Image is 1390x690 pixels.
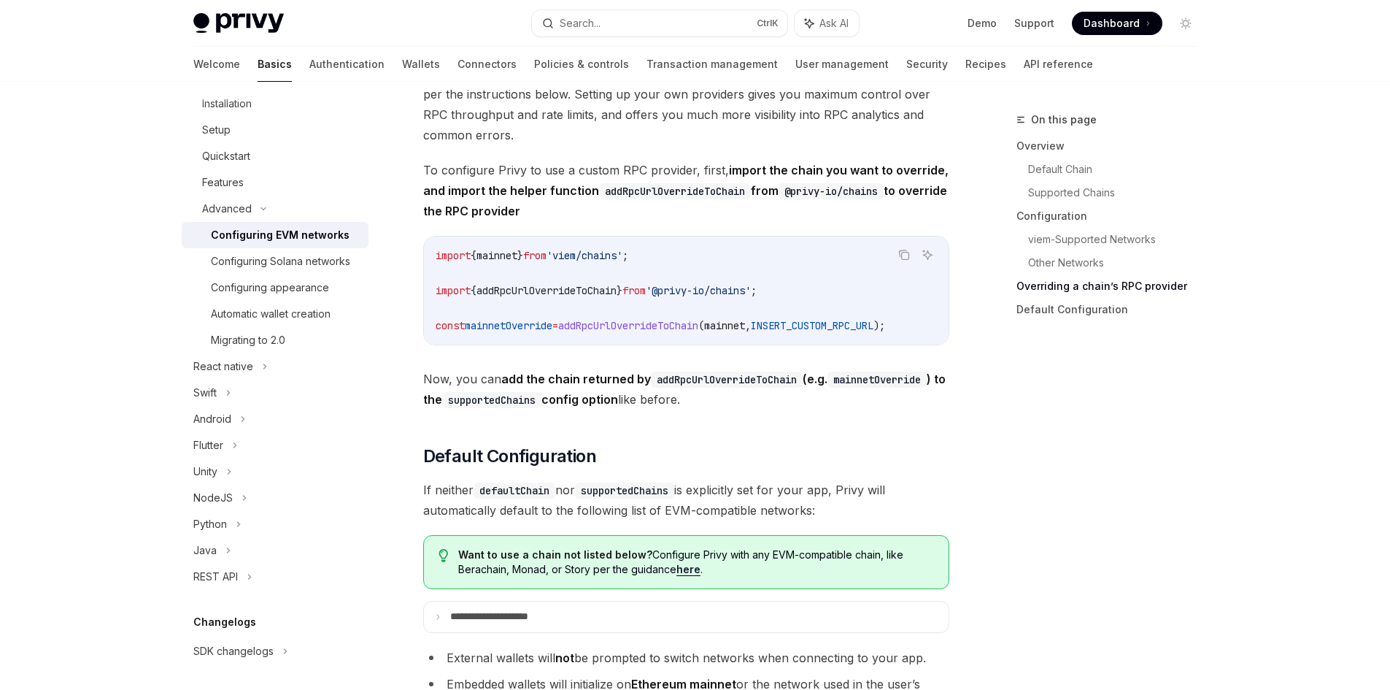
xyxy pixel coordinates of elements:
[193,643,274,660] div: SDK changelogs
[617,284,622,297] span: }
[965,47,1006,82] a: Recipes
[474,483,555,499] code: defaultChain
[819,16,849,31] span: Ask AI
[211,253,350,270] div: Configuring Solana networks
[745,319,751,332] span: ,
[442,392,541,408] code: supportedChains
[193,437,223,454] div: Flutter
[751,319,873,332] span: INSERT_CUSTOM_RPC_URL
[1016,134,1209,158] a: Overview
[517,249,523,262] span: }
[193,47,240,82] a: Welcome
[476,249,517,262] span: mainnet
[558,319,698,332] span: addRpcUrlOverrideToChain
[423,445,596,468] span: Default Configuration
[211,279,329,296] div: Configuring appearance
[523,249,547,262] span: from
[193,463,217,480] div: Unity
[182,169,368,196] a: Features
[436,319,465,332] span: const
[423,372,946,407] strong: add the chain returned by (e.g. ) to the config option
[1174,12,1197,35] button: Toggle dark mode
[471,284,476,297] span: {
[827,372,927,388] code: mainnetOverride
[193,568,238,586] div: REST API
[575,483,674,499] code: supportedChains
[182,117,368,143] a: Setup
[182,248,368,275] a: Configuring Solana networks
[1016,298,1209,321] a: Default Configuration
[651,372,803,388] code: addRpcUrlOverrideToChain
[182,222,368,248] a: Configuring EVM networks
[560,15,601,32] div: Search...
[646,47,778,82] a: Transaction management
[698,319,704,332] span: (
[211,305,331,323] div: Automatic wallet creation
[182,143,368,169] a: Quickstart
[676,563,700,576] a: here
[1028,251,1209,275] a: Other Networks
[704,319,745,332] span: mainnet
[1028,181,1209,204] a: Supported Chains
[439,549,449,562] svg: Tip
[465,319,552,332] span: mainnetOverride
[309,47,385,82] a: Authentication
[423,480,949,521] span: If neither nor is explicitly set for your app, Privy will automatically default to the following ...
[458,548,933,577] span: Configure Privy with any EVM-compatible chain, like Berachain, Monad, or Story per the guidance .
[193,489,233,507] div: NodeJS
[552,319,558,332] span: =
[423,43,949,145] span: (with , , , etc.) and configure Privy to use these providers per the instructions below. Setting ...
[555,651,574,665] strong: not
[795,47,889,82] a: User management
[402,47,440,82] a: Wallets
[622,284,646,297] span: from
[202,121,231,139] div: Setup
[458,548,652,561] strong: Want to use a chain not listed below?
[547,249,622,262] span: 'viem/chains'
[779,183,884,199] code: @privy-io/chains
[211,226,350,244] div: Configuring EVM networks
[423,369,949,410] span: Now, you can like before.
[193,515,227,533] div: Python
[895,245,914,264] button: Copy the contents from the code block
[1014,16,1054,31] a: Support
[1024,47,1093,82] a: API reference
[1072,12,1162,35] a: Dashboard
[599,183,751,199] code: addRpcUrlOverrideToChain
[258,47,292,82] a: Basics
[182,301,368,327] a: Automatic wallet creation
[1028,228,1209,251] a: viem-Supported Networks
[457,47,517,82] a: Connectors
[757,18,779,29] span: Ctrl K
[968,16,997,31] a: Demo
[182,275,368,301] a: Configuring appearance
[1028,158,1209,181] a: Default Chain
[193,542,217,559] div: Java
[193,384,217,402] div: Swift
[532,10,787,37] button: Search...CtrlK
[193,13,284,34] img: light logo
[906,47,948,82] a: Security
[193,613,256,631] h5: Changelogs
[182,327,368,353] a: Migrating to 2.0
[1031,111,1097,129] span: On this page
[436,284,471,297] span: import
[202,200,252,218] div: Advanced
[646,284,751,297] span: '@privy-io/chains'
[436,249,471,262] span: import
[423,160,949,221] span: To configure Privy to use a custom RPC provider, first,
[1016,204,1209,228] a: Configuration
[918,245,937,264] button: Ask AI
[471,249,476,262] span: {
[423,163,949,218] strong: import the chain you want to override, and import the helper function from to override the RPC pr...
[534,47,629,82] a: Policies & controls
[193,410,231,428] div: Android
[423,648,949,668] li: External wallets will be prompted to switch networks when connecting to your app.
[193,358,253,375] div: React native
[751,284,757,297] span: ;
[202,174,244,191] div: Features
[1016,275,1209,298] a: Overriding a chain’s RPC provider
[622,249,628,262] span: ;
[211,331,285,349] div: Migrating to 2.0
[1084,16,1140,31] span: Dashboard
